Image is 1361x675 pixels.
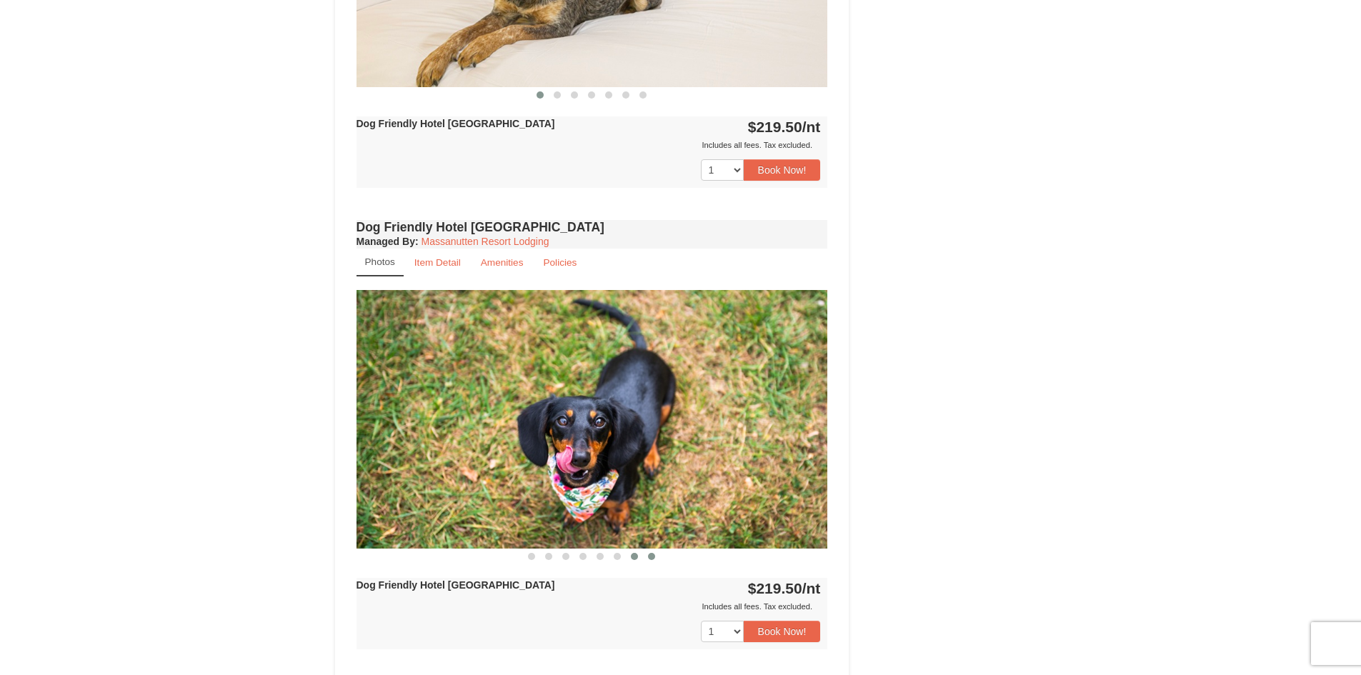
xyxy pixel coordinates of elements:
strong: $219.50 [748,119,821,135]
a: Item Detail [405,249,470,276]
strong: $219.50 [748,580,821,596]
small: Item Detail [414,257,461,268]
button: Book Now! [744,621,821,642]
a: Photos [357,249,404,276]
strong: Dog Friendly Hotel [GEOGRAPHIC_DATA] [357,579,555,591]
button: Book Now! [744,159,821,181]
h4: Dog Friendly Hotel [GEOGRAPHIC_DATA] [357,220,828,234]
strong: Dog Friendly Hotel [GEOGRAPHIC_DATA] [357,118,555,129]
small: Policies [543,257,577,268]
div: Includes all fees. Tax excluded. [357,138,821,152]
small: Amenities [481,257,524,268]
a: Amenities [472,249,533,276]
span: Managed By [357,236,415,247]
span: /nt [802,119,821,135]
a: Massanutten Resort Lodging [422,236,549,247]
a: Policies [534,249,586,276]
img: 18876286-331-bba104b3.jpg [357,290,828,548]
span: /nt [802,580,821,596]
strong: : [357,236,419,247]
div: Includes all fees. Tax excluded. [357,599,821,614]
small: Photos [365,256,395,267]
